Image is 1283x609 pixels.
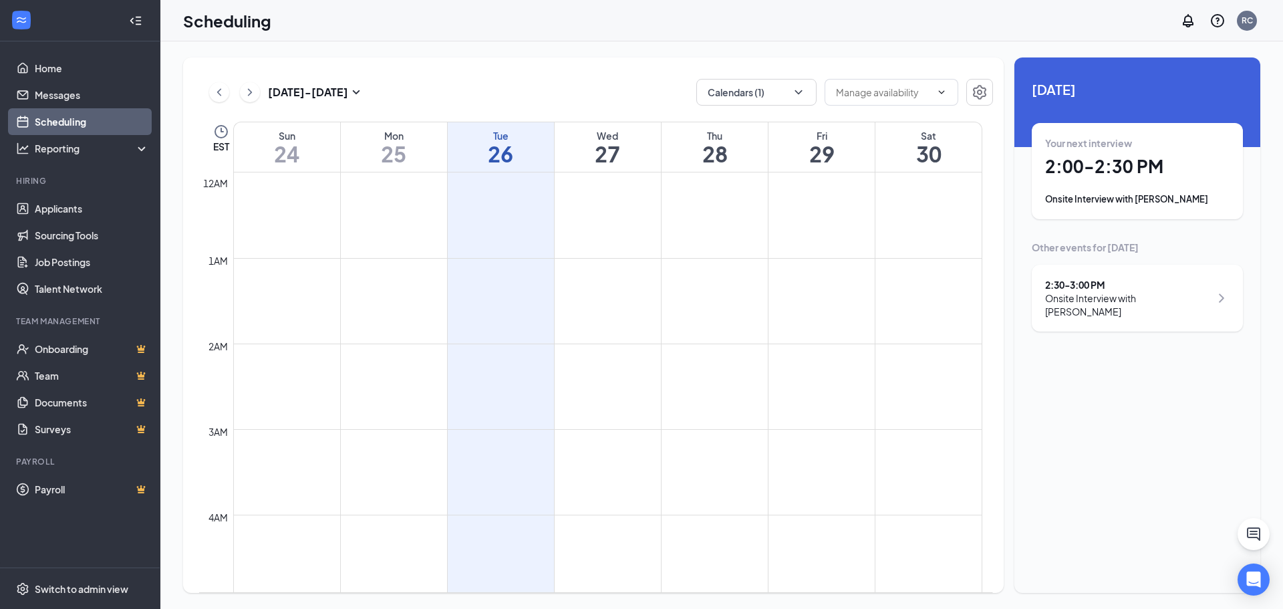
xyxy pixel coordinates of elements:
a: August 24, 2025 [234,122,340,172]
svg: ChevronRight [1214,290,1230,306]
div: 12am [200,176,231,191]
div: Wed [555,129,661,142]
button: ChevronRight [240,82,260,102]
div: 1am [206,253,231,268]
h1: 26 [448,142,554,165]
a: Sourcing Tools [35,222,149,249]
button: ChevronLeft [209,82,229,102]
a: SurveysCrown [35,416,149,443]
h1: 27 [555,142,661,165]
h1: 30 [875,142,982,165]
button: ChatActive [1238,518,1270,550]
input: Manage availability [836,85,931,100]
svg: ChevronDown [936,87,947,98]
div: Fri [768,129,875,142]
svg: SmallChevronDown [348,84,364,100]
svg: Collapse [129,14,142,27]
span: EST [213,140,229,153]
a: TeamCrown [35,362,149,389]
svg: ChevronRight [243,84,257,100]
span: [DATE] [1032,79,1243,100]
a: August 29, 2025 [768,122,875,172]
h3: [DATE] - [DATE] [268,85,348,100]
div: 2am [206,339,231,354]
div: Hiring [16,175,146,187]
a: Scheduling [35,108,149,135]
h1: 28 [662,142,768,165]
div: Other events for [DATE] [1032,241,1243,254]
svg: Settings [16,582,29,596]
div: Sun [234,129,340,142]
a: Applicants [35,195,149,222]
a: Job Postings [35,249,149,275]
a: August 28, 2025 [662,122,768,172]
a: August 25, 2025 [341,122,447,172]
div: Onsite Interview with [PERSON_NAME] [1045,193,1230,206]
div: 3am [206,424,231,439]
svg: Settings [972,84,988,100]
a: Talent Network [35,275,149,302]
svg: WorkstreamLogo [15,13,28,27]
div: Team Management [16,316,146,327]
svg: Clock [213,124,229,140]
div: Switch to admin view [35,582,128,596]
div: RC [1242,15,1253,26]
a: PayrollCrown [35,476,149,503]
a: OnboardingCrown [35,336,149,362]
div: Mon [341,129,447,142]
svg: ChevronLeft [212,84,226,100]
div: Your next interview [1045,136,1230,150]
h1: 24 [234,142,340,165]
svg: ChevronDown [792,86,805,99]
svg: ChatActive [1246,526,1262,542]
div: Tue [448,129,554,142]
div: Thu [662,129,768,142]
button: Calendars (1)ChevronDown [696,79,817,106]
h1: 29 [768,142,875,165]
h1: 2:00 - 2:30 PM [1045,155,1230,178]
div: 2:30 - 3:00 PM [1045,278,1210,291]
div: Onsite Interview with [PERSON_NAME] [1045,291,1210,318]
button: Settings [966,79,993,106]
div: Reporting [35,142,150,155]
h1: Scheduling [183,9,271,32]
a: Home [35,55,149,82]
svg: Analysis [16,142,29,155]
a: August 30, 2025 [875,122,982,172]
svg: Notifications [1180,13,1196,29]
a: Messages [35,82,149,108]
a: August 26, 2025 [448,122,554,172]
a: August 27, 2025 [555,122,661,172]
div: Payroll [16,456,146,467]
div: Sat [875,129,982,142]
div: Open Intercom Messenger [1238,564,1270,596]
a: DocumentsCrown [35,389,149,416]
div: 4am [206,510,231,525]
svg: QuestionInfo [1209,13,1226,29]
h1: 25 [341,142,447,165]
